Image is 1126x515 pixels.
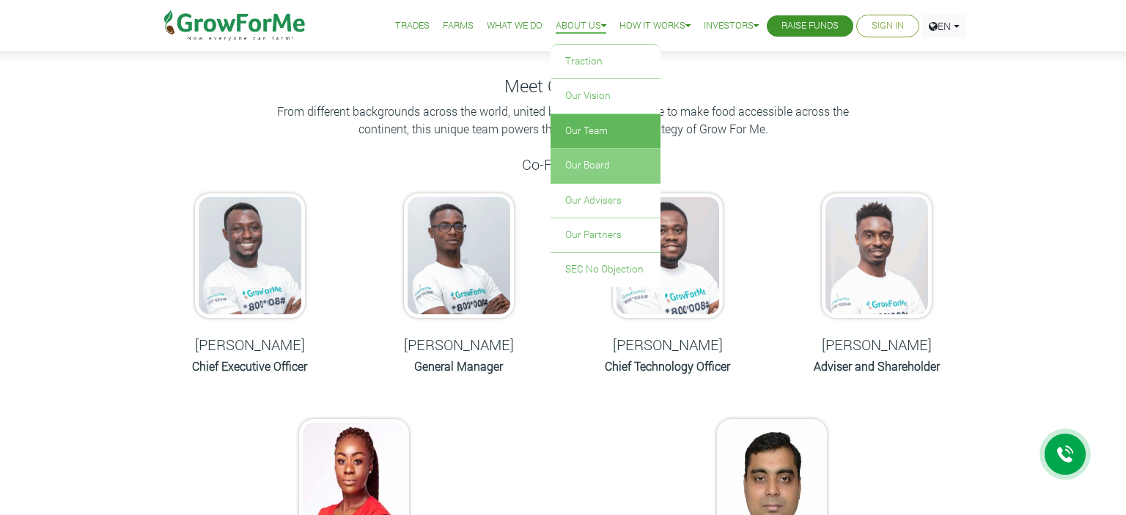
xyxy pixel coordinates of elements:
a: Raise Funds [781,18,839,34]
a: Trades [395,18,430,34]
a: How it Works [619,18,691,34]
a: About Us [556,18,606,34]
h5: [PERSON_NAME] [372,336,545,353]
img: growforme image [195,193,305,318]
h5: [PERSON_NAME] [790,336,963,353]
a: EN [922,15,966,37]
a: What We Do [487,18,542,34]
a: Our Advisers [551,184,660,218]
h6: General Manager [372,359,545,373]
a: Our Board [551,149,660,182]
h4: Meet Our Team [156,75,970,97]
h5: Co-Founders [156,155,970,173]
h5: [PERSON_NAME] [163,336,336,353]
img: growforme image [822,193,932,318]
h5: [PERSON_NAME] [581,336,754,353]
h6: Chief Executive Officer [163,359,336,373]
p: From different backgrounds across the world, united by a common purpose to make food accessible a... [270,103,856,138]
h6: Chief Technology Officer [581,359,754,373]
a: Sign In [872,18,904,34]
a: Our Vision [551,79,660,113]
a: Investors [704,18,759,34]
a: Traction [551,45,660,78]
a: SEC No Objection [551,253,660,286]
h6: Adviser and Shareholder [790,359,963,373]
a: Farms [443,18,474,34]
img: growforme image [613,193,723,318]
a: Our Partners [551,218,660,252]
a: Our Team [551,114,660,148]
img: growforme image [404,193,514,318]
